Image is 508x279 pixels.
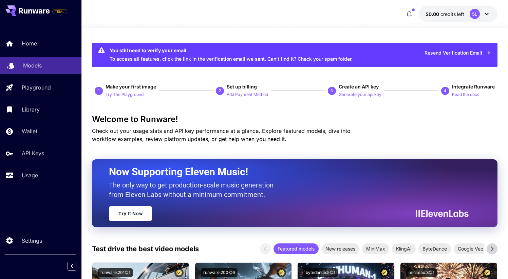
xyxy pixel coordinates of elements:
[23,61,42,69] p: Models
[52,7,67,16] span: Add your payment card to enable full platform functionality.
[426,11,440,17] span: $0.00
[109,180,279,199] p: The only way to get production-scale music generation from Eleven Labs without a minimum commitment.
[418,243,451,254] div: ByteDance
[73,260,81,272] div: Collapse sidebar
[339,84,379,89] span: Create an API key
[339,90,381,98] button: Generate your api key
[321,245,359,252] span: New releases
[174,268,184,277] button: Certified Model – Vetted for best performance and includes a commercial license.
[92,115,497,124] h3: Welcome to Runware!
[227,84,257,89] span: Set up billing
[474,246,508,279] iframe: Chat Widget
[454,243,487,254] div: Google Veo
[392,243,416,254] div: KlingAI
[98,268,133,277] button: runware:201@1
[22,83,51,92] p: Playground
[277,268,286,277] button: Certified Model – Vetted for best performance and includes a commercial license.
[219,88,221,94] p: 2
[22,127,37,135] p: Wallet
[452,90,479,98] button: Read the docs
[22,237,42,245] p: Settings
[22,39,37,47] p: Home
[274,245,319,252] span: Featured models
[418,245,451,252] span: ByteDance
[331,88,333,94] p: 3
[110,45,353,65] div: To access all features, click the link in the verification email we sent. Can’t find it? Check yo...
[421,46,495,60] button: Resend Verification Email
[426,11,464,18] div: $0.00
[444,88,446,94] p: 4
[92,244,199,254] p: Test drive the best video models
[406,268,437,277] button: minimax:3@1
[440,11,464,17] span: credits left
[470,9,480,19] div: SL
[22,171,38,179] p: Usage
[419,6,497,22] button: $0.00SL
[452,92,479,98] p: Read the docs
[201,268,238,277] button: runware:200@6
[68,262,76,271] button: Collapse sidebar
[109,206,152,221] a: Try It Now
[92,127,351,142] span: Check out your usage stats and API key performance at a glance. Explore featured models, dive int...
[362,245,389,252] span: MiniMax
[303,268,338,277] button: bytedance:5@1
[380,268,389,277] button: Certified Model – Vetted for best performance and includes a commercial license.
[274,243,319,254] div: Featured models
[452,84,495,89] span: Integrate Runware
[110,47,353,54] div: You still need to verify your email
[53,9,67,14] span: TRIAL
[109,165,463,178] h2: Now Supporting Eleven Music!
[362,243,389,254] div: MiniMax
[22,105,40,114] p: Library
[227,90,268,98] button: Add Payment Method
[454,245,487,252] span: Google Veo
[339,92,381,98] p: Generate your api key
[22,149,44,157] p: API Keys
[392,245,416,252] span: KlingAI
[321,243,359,254] div: New releases
[227,92,268,98] p: Add Payment Method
